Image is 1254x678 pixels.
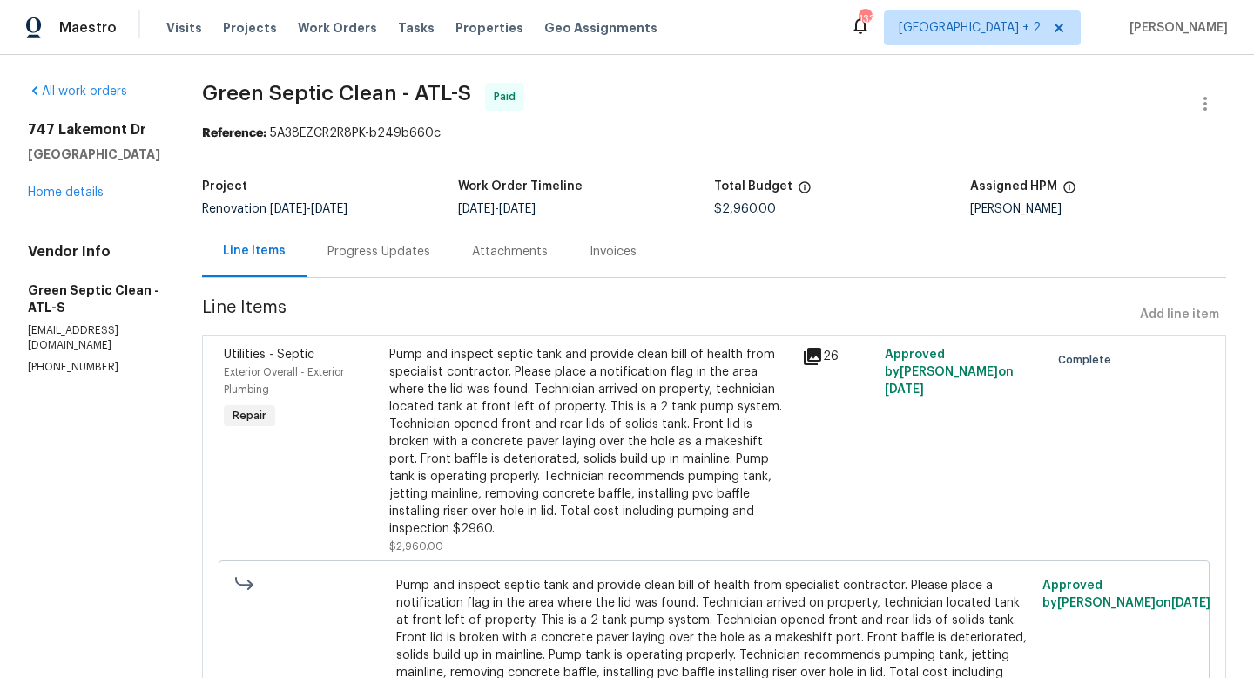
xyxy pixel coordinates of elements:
div: Attachments [472,243,548,261]
h5: Work Order Timeline [458,180,583,193]
h5: Green Septic Clean - ATL-S [28,281,160,316]
span: [DATE] [311,203,347,215]
b: Reference: [202,127,266,139]
span: Projects [223,19,277,37]
div: Invoices [590,243,637,261]
span: - [458,203,536,215]
h5: Assigned HPM [970,180,1057,193]
div: 133 [859,10,871,28]
span: Complete [1058,351,1118,369]
span: [DATE] [499,203,536,215]
span: Approved by [PERSON_NAME] on [885,349,1014,396]
span: [DATE] [270,203,307,215]
div: 5A38EZCR2R8PK-b249b660c [202,125,1226,142]
span: Renovation [202,203,347,215]
span: Properties [455,19,523,37]
span: Green Septic Clean - ATL-S [202,83,471,104]
div: [PERSON_NAME] [970,203,1226,215]
span: Utilities - Septic [224,349,314,361]
span: Geo Assignments [544,19,657,37]
p: [PHONE_NUMBER] [28,360,160,375]
span: [DATE] [458,203,495,215]
span: [DATE] [1171,597,1210,609]
span: [DATE] [885,383,924,396]
a: All work orders [28,85,127,98]
span: Tasks [398,22,435,34]
div: Pump and inspect septic tank and provide clean bill of health from specialist contractor. Please ... [389,346,792,538]
span: Visits [166,19,202,37]
h4: Vendor Info [28,243,160,261]
p: [EMAIL_ADDRESS][DOMAIN_NAME] [28,323,160,353]
span: Maestro [59,19,117,37]
span: Exterior Overall - Exterior Plumbing [224,367,344,395]
div: Line Items [223,242,286,260]
span: $2,960.00 [714,203,776,215]
span: Work Orders [298,19,377,37]
span: Paid [494,88,522,105]
a: Home details [28,186,104,199]
h5: Project [202,180,247,193]
h5: Total Budget [714,180,792,193]
h2: 747 Lakemont Dr [28,121,160,139]
span: The hpm assigned to this work order. [1062,180,1076,203]
span: $2,960.00 [389,541,443,552]
span: Approved by [PERSON_NAME] on [1042,580,1210,609]
div: 26 [802,346,874,367]
span: [GEOGRAPHIC_DATA] + 2 [899,19,1041,37]
h5: [GEOGRAPHIC_DATA] [28,146,160,163]
span: Repair [226,407,273,424]
span: The total cost of line items that have been proposed by Opendoor. This sum includes line items th... [798,180,812,203]
span: [PERSON_NAME] [1123,19,1228,37]
span: - [270,203,347,215]
span: Line Items [202,299,1133,331]
div: Progress Updates [327,243,430,261]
